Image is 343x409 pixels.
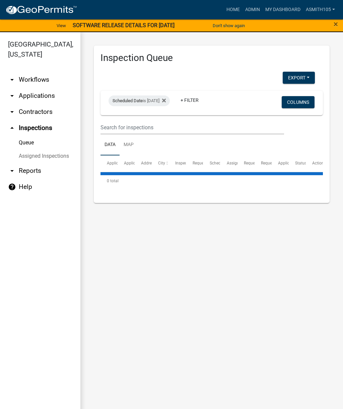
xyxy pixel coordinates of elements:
a: Admin [243,3,263,16]
i: help [8,183,16,191]
a: Data [100,134,120,156]
a: View [54,20,69,31]
i: arrow_drop_up [8,124,16,132]
a: asmith105 [303,3,338,16]
span: Requestor Name [244,161,274,165]
span: Scheduled Time [210,161,238,165]
input: Search for inspections [100,121,284,134]
span: Application Description [278,161,320,165]
div: is [DATE] [109,95,170,106]
span: Inspection Type [175,161,204,165]
a: + Filter [175,94,204,106]
span: Address [141,161,156,165]
datatable-header-cell: Requestor Name [237,155,255,172]
datatable-header-cell: City [152,155,169,172]
strong: SOFTWARE RELEASE DETAILS FOR [DATE] [73,22,175,28]
i: arrow_drop_down [8,108,16,116]
span: Application [107,161,128,165]
a: Home [224,3,243,16]
datatable-header-cell: Application [100,155,118,172]
datatable-header-cell: Status [289,155,306,172]
button: Don't show again [210,20,248,31]
i: arrow_drop_down [8,92,16,100]
span: Status [295,161,307,165]
datatable-header-cell: Application Type [118,155,135,172]
span: Scheduled Date [113,98,143,103]
div: 0 total [100,173,323,189]
a: Map [120,134,138,156]
span: Requestor Phone [261,161,292,165]
datatable-header-cell: Assigned Inspector [220,155,237,172]
i: arrow_drop_down [8,167,16,175]
a: My Dashboard [263,3,303,16]
datatable-header-cell: Actions [306,155,323,172]
span: Application Type [124,161,154,165]
datatable-header-cell: Address [135,155,152,172]
button: Close [334,20,338,28]
button: Export [283,72,315,84]
span: Assigned Inspector [227,161,261,165]
datatable-header-cell: Requested Date [186,155,203,172]
datatable-header-cell: Inspection Type [169,155,186,172]
span: City [158,161,165,165]
span: Requested Date [193,161,221,165]
span: × [334,19,338,29]
button: Columns [282,96,315,108]
datatable-header-cell: Scheduled Time [203,155,220,172]
span: Actions [312,161,326,165]
datatable-header-cell: Requestor Phone [255,155,272,172]
datatable-header-cell: Application Description [272,155,289,172]
h3: Inspection Queue [100,52,323,64]
i: arrow_drop_down [8,76,16,84]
